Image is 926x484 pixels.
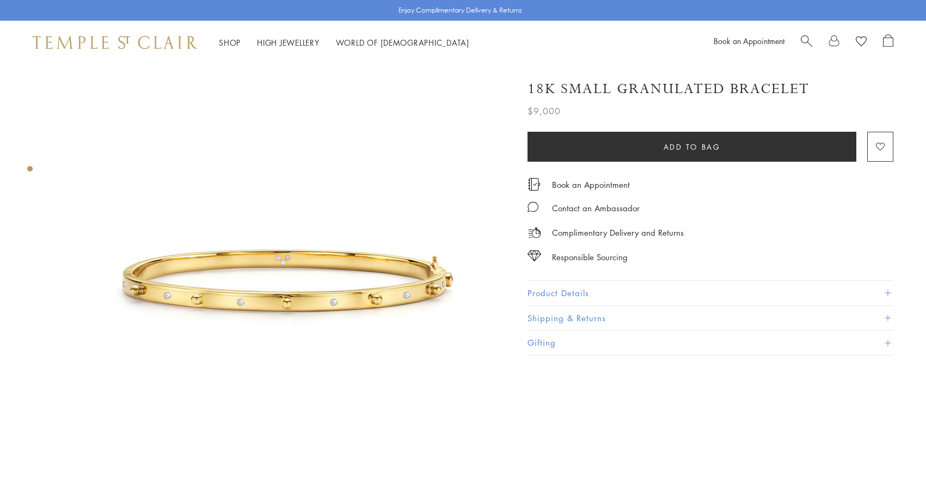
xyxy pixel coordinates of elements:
a: Book an Appointment [714,35,784,46]
a: World of [DEMOGRAPHIC_DATA]World of [DEMOGRAPHIC_DATA] [336,37,469,48]
img: Temple St. Clair [33,36,197,49]
a: Open Shopping Bag [883,34,893,51]
nav: Main navigation [219,36,469,50]
div: Contact an Ambassador [552,201,640,215]
p: Complimentary Delivery and Returns [552,226,684,240]
div: Product gallery navigation [27,163,33,180]
iframe: Gorgias live chat messenger [872,433,915,473]
h1: 18K Small Granulated Bracelet [528,79,810,99]
button: Shipping & Returns [528,306,893,330]
div: Responsible Sourcing [552,250,628,264]
span: $9,000 [528,104,561,118]
span: Add to bag [664,141,721,153]
p: Enjoy Complimentary Delivery & Returns [398,5,522,16]
img: icon_sourcing.svg [528,250,541,261]
a: Search [801,34,812,51]
button: Gifting [528,330,893,355]
a: ShopShop [219,37,241,48]
img: icon_delivery.svg [528,226,541,240]
a: Book an Appointment [552,179,630,191]
button: Product Details [528,281,893,305]
a: High JewelleryHigh Jewellery [257,37,320,48]
a: View Wishlist [856,34,867,51]
button: Add to bag [528,132,856,162]
img: MessageIcon-01_2.svg [528,201,538,212]
img: icon_appointment.svg [528,178,541,191]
